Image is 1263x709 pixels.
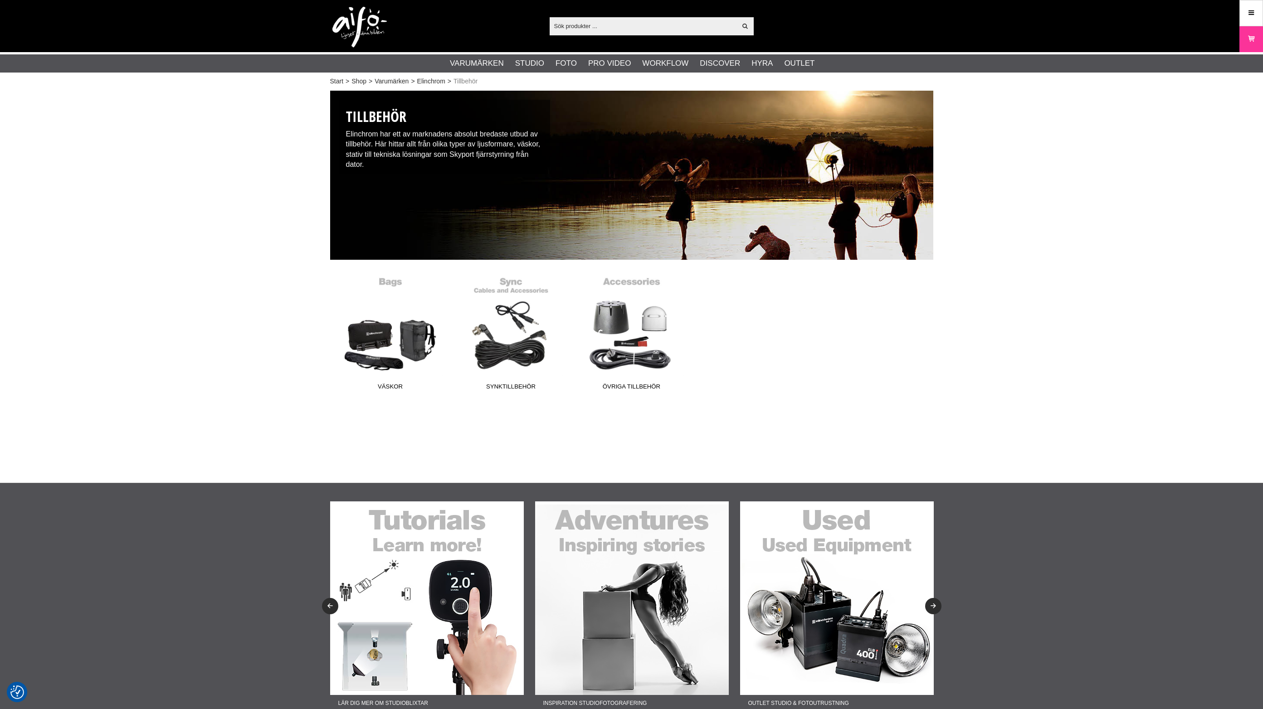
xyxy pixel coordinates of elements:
[351,77,366,86] a: Shop
[588,58,631,69] a: Pro Video
[369,77,372,86] span: >
[330,91,933,260] img: Tillbehör Elinchrom
[10,684,24,700] button: Samtyckesinställningar
[332,7,387,48] img: logo.png
[550,19,737,33] input: Sök produkter ...
[571,382,692,394] span: Övriga tillbehör
[571,272,692,394] a: Övriga tillbehör
[375,77,409,86] a: Varumärken
[751,58,773,69] a: Hyra
[454,77,478,86] span: Tillbehör
[330,382,451,394] span: Väskor
[925,598,941,614] button: Next
[330,272,451,394] a: Väskor
[448,77,451,86] span: >
[642,58,688,69] a: Workflow
[346,107,544,127] h1: Tillbehör
[330,77,344,86] a: Start
[784,58,814,69] a: Outlet
[339,100,551,174] div: Elinchrom har ett av marknadens absolut bredaste utbud av tillbehör. Här hittar allt från olika t...
[451,272,571,394] a: Synktillbehör
[411,77,414,86] span: >
[322,598,338,614] button: Previous
[700,58,740,69] a: Discover
[330,501,524,695] img: Annons:22-01F banner-sidfot-tutorials.jpg
[515,58,544,69] a: Studio
[451,382,571,394] span: Synktillbehör
[556,58,577,69] a: Foto
[417,77,445,86] a: Elinchrom
[740,501,934,695] img: Annons:22-03F banner-sidfot-used.jpg
[450,58,504,69] a: Varumärken
[10,685,24,699] img: Revisit consent button
[346,77,349,86] span: >
[535,501,729,695] img: Annons:22-02F banner-sidfot-adventures.jpg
